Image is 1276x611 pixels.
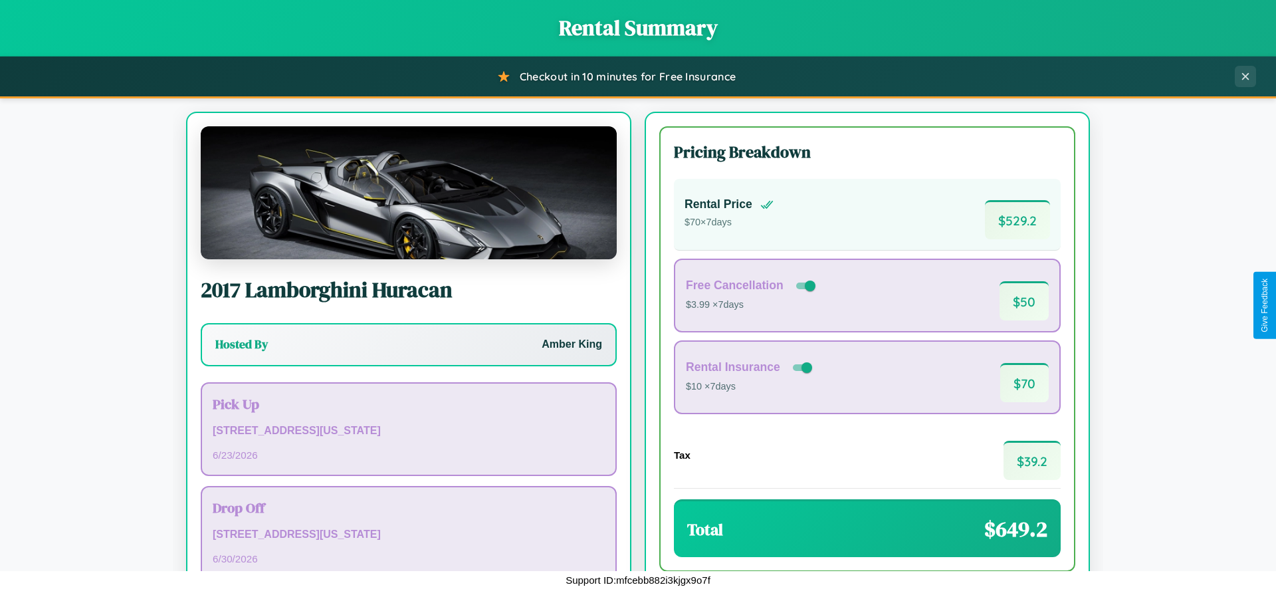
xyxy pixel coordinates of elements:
span: $ 50 [1000,281,1049,320]
p: Amber King [542,335,602,354]
h3: Drop Off [213,498,605,517]
p: $10 × 7 days [686,378,815,396]
p: 6 / 30 / 2026 [213,550,605,568]
span: $ 70 [1000,363,1049,402]
h4: Rental Insurance [686,360,780,374]
h3: Pricing Breakdown [674,141,1061,163]
p: 6 / 23 / 2026 [213,446,605,464]
span: $ 39.2 [1004,441,1061,480]
h3: Total [687,519,723,541]
img: Lamborghini Huracan [201,126,617,259]
p: $3.99 × 7 days [686,297,818,314]
h1: Rental Summary [13,13,1263,43]
h3: Hosted By [215,336,268,352]
span: $ 649.2 [984,515,1047,544]
span: $ 529.2 [985,200,1050,239]
h4: Free Cancellation [686,279,784,293]
p: [STREET_ADDRESS][US_STATE] [213,422,605,441]
p: $ 70 × 7 days [685,214,774,231]
p: [STREET_ADDRESS][US_STATE] [213,525,605,545]
h3: Pick Up [213,394,605,414]
p: Support ID: mfcebb882i3kjgx9o7f [566,571,710,589]
span: Checkout in 10 minutes for Free Insurance [520,70,736,83]
h2: 2017 Lamborghini Huracan [201,275,617,305]
h4: Tax [674,449,691,461]
h4: Rental Price [685,197,752,211]
div: Give Feedback [1260,279,1269,332]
